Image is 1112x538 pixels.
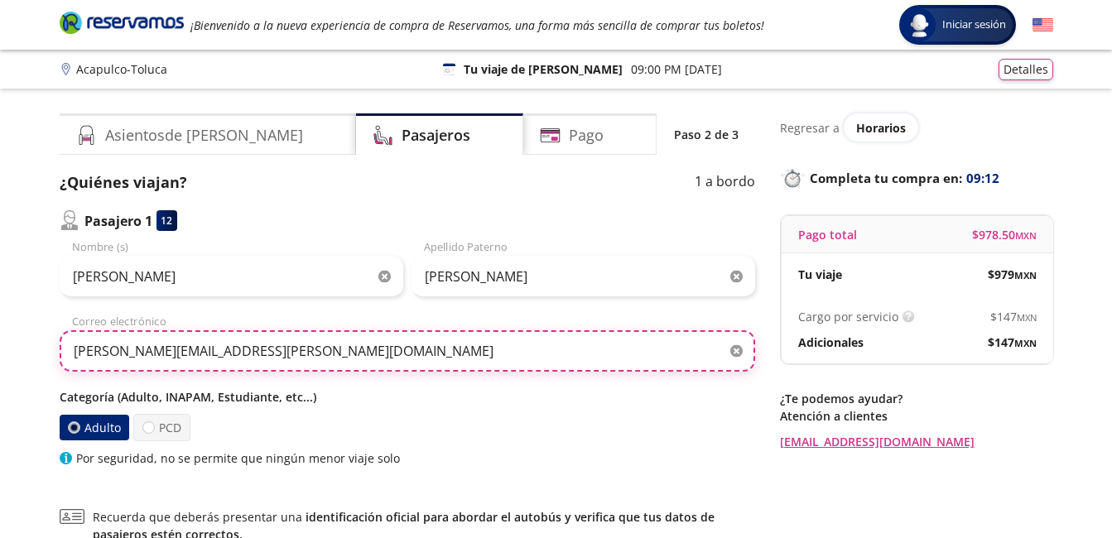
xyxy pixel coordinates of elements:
[798,226,857,243] p: Pago total
[674,126,739,143] p: Paso 2 de 3
[569,124,604,147] h4: Pago
[60,10,184,40] a: Brand Logo
[798,334,864,351] p: Adicionales
[1014,269,1037,281] small: MXN
[76,60,167,78] p: Acapulco - Toluca
[1015,229,1037,242] small: MXN
[780,166,1053,190] p: Completa tu compra en :
[798,266,842,283] p: Tu viaje
[133,414,190,441] label: PCD
[60,171,187,194] p: ¿Quiénes viajan?
[972,226,1037,243] span: $ 978.50
[990,308,1037,325] span: $ 147
[988,266,1037,283] span: $ 979
[59,415,128,440] label: Adulto
[988,334,1037,351] span: $ 147
[190,17,764,33] em: ¡Bienvenido a la nueva experiencia de compra de Reservamos, una forma más sencilla de comprar tus...
[1033,15,1053,36] button: English
[156,210,177,231] div: 12
[60,10,184,35] i: Brand Logo
[999,59,1053,80] button: Detalles
[105,124,303,147] h4: Asientos de [PERSON_NAME]
[780,119,840,137] p: Regresar a
[1017,311,1037,324] small: MXN
[695,171,755,194] p: 1 a bordo
[631,60,722,78] p: 09:00 PM [DATE]
[60,388,755,406] p: Categoría (Adulto, INAPAM, Estudiante, etc...)
[402,124,470,147] h4: Pasajeros
[780,407,1053,425] p: Atención a clientes
[936,17,1013,33] span: Iniciar sesión
[84,211,152,231] p: Pasajero 1
[780,390,1053,407] p: ¿Te podemos ayudar?
[60,256,403,297] input: Nombre (s)
[1014,337,1037,349] small: MXN
[60,330,755,372] input: Correo electrónico
[966,169,999,188] span: 09:12
[76,449,400,467] p: Por seguridad, no se permite que ningún menor viaje solo
[856,120,906,136] span: Horarios
[780,433,1053,450] a: [EMAIL_ADDRESS][DOMAIN_NAME]
[780,113,1053,142] div: Regresar a ver horarios
[464,60,623,78] p: Tu viaje de [PERSON_NAME]
[798,308,898,325] p: Cargo por servicio
[412,256,755,297] input: Apellido Paterno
